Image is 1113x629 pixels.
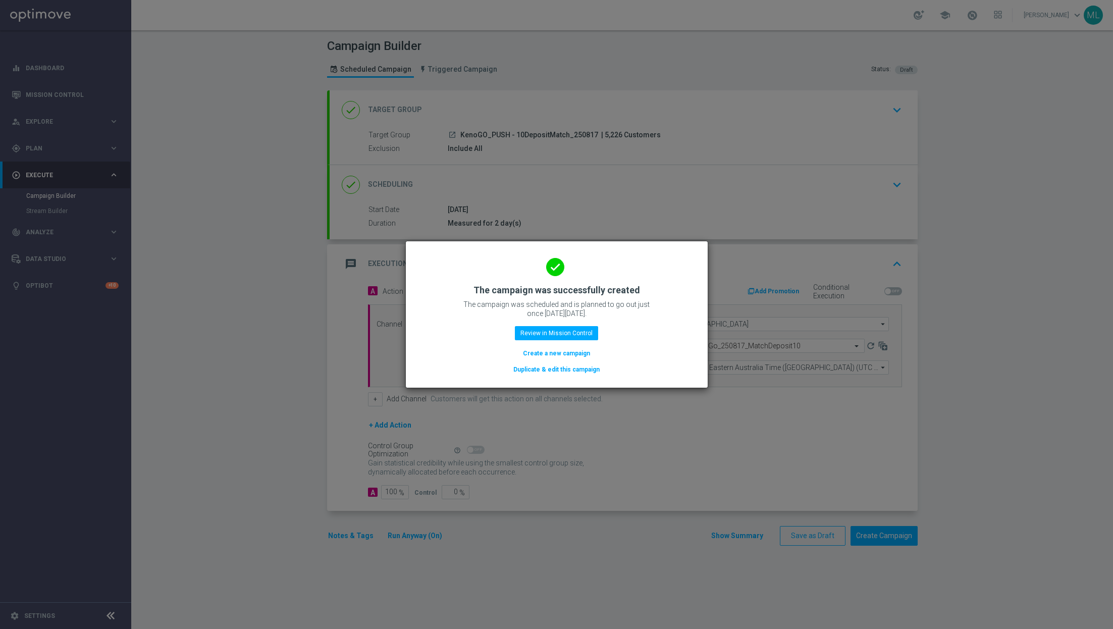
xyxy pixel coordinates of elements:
button: Create a new campaign [522,348,591,359]
i: done [546,258,564,276]
p: The campaign was scheduled and is planned to go out just once [DATE][DATE]. [456,300,658,318]
button: Review in Mission Control [515,326,598,340]
button: Duplicate & edit this campaign [512,364,601,375]
h2: The campaign was successfully created [473,284,640,296]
